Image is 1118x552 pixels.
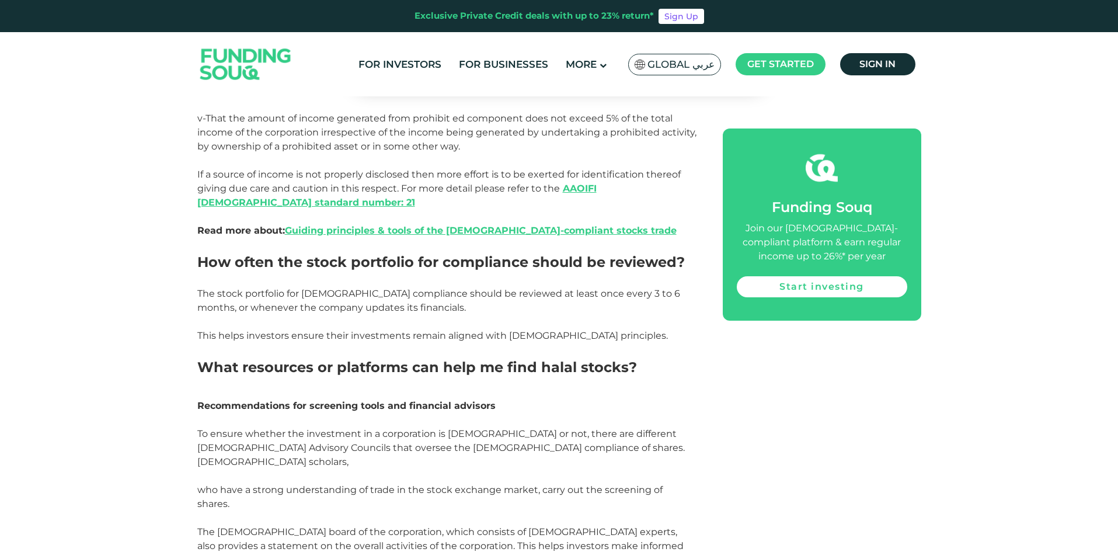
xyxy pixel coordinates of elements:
[197,169,681,208] span: If a source of income is not properly disclosed then more effort is to be exerted for identificat...
[189,35,303,94] img: Logo
[415,9,654,23] div: Exclusive Private Credit deals with up to 23% return*
[566,58,597,70] span: More
[772,199,872,216] span: Funding Souq
[737,276,907,297] a: Start investing
[840,53,915,75] a: Sign in
[197,400,496,411] span: Recommendations for screening tools and financial advisors
[356,55,444,74] a: For Investors
[647,58,715,71] span: Global عربي
[197,225,677,236] span: Read more about:
[197,254,685,270] span: How often the stock portfolio for compliance should be reviewed?
[859,58,896,70] span: Sign in
[197,288,680,313] span: The stock portfolio for [DEMOGRAPHIC_DATA] compliance should be reviewed at least once every 3 to...
[197,113,696,152] span: v-That the amount of income generated from prohibit ed component does not exceed 5% of the total ...
[806,152,838,184] img: fsicon
[747,58,814,70] span: Get started
[197,330,668,341] span: This helps investors ensure their investments remain aligned with [DEMOGRAPHIC_DATA] principles.
[635,60,645,70] img: SA Flag
[197,428,685,467] span: To ensure whether the investment in a corporation is [DEMOGRAPHIC_DATA] or not, there are differe...
[456,55,551,74] a: For Businesses
[737,221,907,263] div: Join our [DEMOGRAPHIC_DATA]-compliant platform & earn regular income up to 26%* per year
[197,484,663,509] span: who have a strong understanding of trade in the stock exchange market, carry out the screening of...
[285,225,677,236] a: Guiding principles & tools of the [DEMOGRAPHIC_DATA]-compliant stocks trade
[197,359,637,376] span: What resources or platforms can help me find halal stocks?
[197,183,597,208] a: AAOIFI [DEMOGRAPHIC_DATA] standard number: 21
[659,9,704,24] a: Sign Up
